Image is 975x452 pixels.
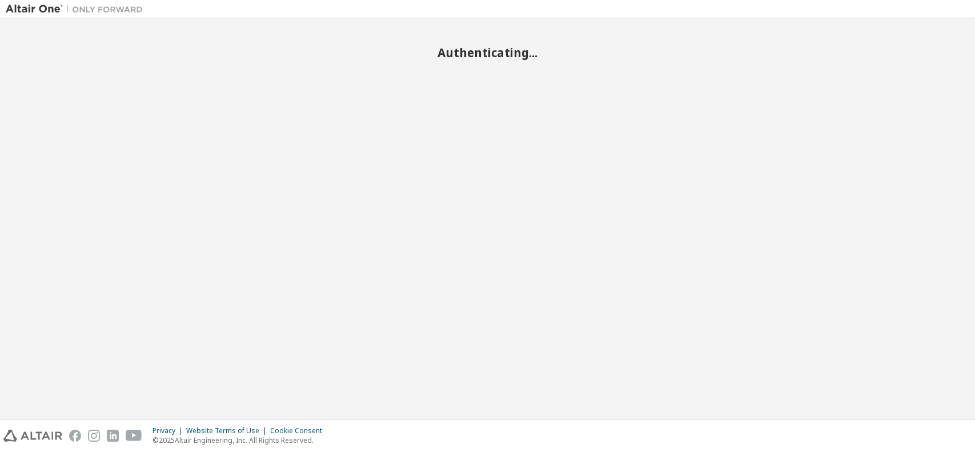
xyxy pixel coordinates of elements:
[3,430,62,442] img: altair_logo.svg
[88,430,100,442] img: instagram.svg
[153,426,186,435] div: Privacy
[6,45,969,60] h2: Authenticating...
[186,426,270,435] div: Website Terms of Use
[153,435,329,445] p: © 2025 Altair Engineering, Inc. All Rights Reserved.
[270,426,329,435] div: Cookie Consent
[69,430,81,442] img: facebook.svg
[107,430,119,442] img: linkedin.svg
[6,3,149,15] img: Altair One
[126,430,142,442] img: youtube.svg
